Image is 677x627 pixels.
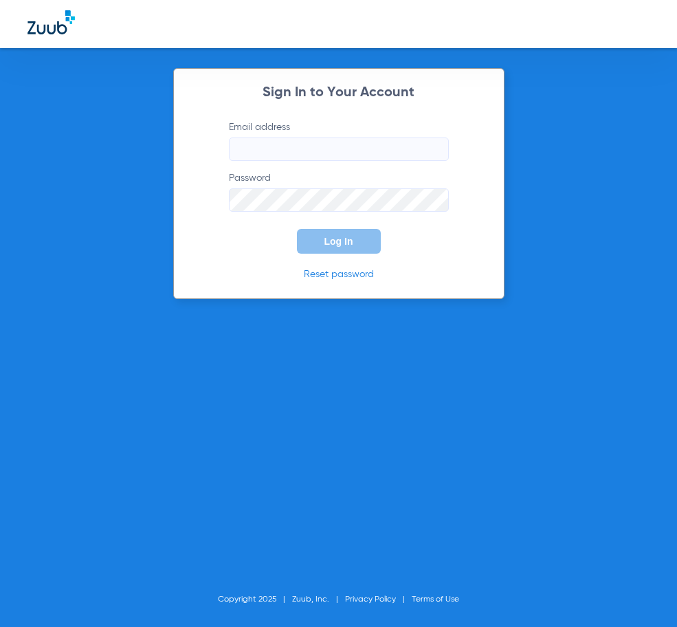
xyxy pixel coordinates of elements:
[324,236,353,247] span: Log In
[292,593,345,606] li: Zuub, Inc.
[229,120,449,161] label: Email address
[208,86,469,100] h2: Sign In to Your Account
[412,595,459,604] a: Terms of Use
[27,10,75,34] img: Zuub Logo
[229,137,449,161] input: Email address
[297,229,381,254] button: Log In
[345,595,396,604] a: Privacy Policy
[218,593,292,606] li: Copyright 2025
[304,269,374,279] a: Reset password
[229,188,449,212] input: Password
[229,171,449,212] label: Password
